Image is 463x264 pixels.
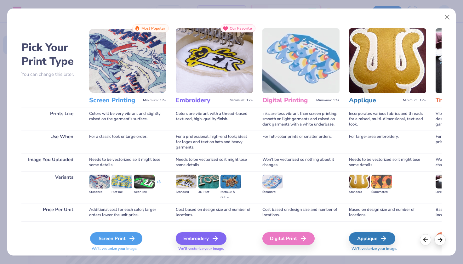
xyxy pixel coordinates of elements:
img: Standard [176,175,197,188]
div: Cost based on design size and number of locations. [176,204,253,221]
div: 3D Puff [198,189,219,195]
div: Based on design size and number of locations. [349,204,426,221]
div: Won't be vectorized so nothing about it changes [262,154,340,171]
div: Applique [349,232,395,245]
div: For large-area embroidery. [349,131,426,154]
img: Digital Printing [262,28,340,93]
div: + 3 [156,179,161,190]
div: Cost based on design size and number of locations. [262,204,340,221]
div: Neon Ink [134,189,155,195]
img: Puff Ink [111,175,132,188]
button: Close [441,11,453,23]
img: Neon Ink [134,175,155,188]
img: Embroidery [176,28,253,93]
img: Direct-to-film [436,175,456,188]
img: 3D Puff [198,175,219,188]
span: We'll vectorize your image. [89,246,166,251]
div: Puff Ink [111,189,132,195]
h3: Digital Printing [262,96,314,104]
img: Standard [89,175,110,188]
div: Sublimated [371,189,392,195]
div: Needs to be vectorized so it might lose some details [176,154,253,171]
div: Screen Print [90,232,142,245]
span: Minimum: 12+ [230,98,253,103]
div: Image You Uploaded [21,154,80,171]
span: Minimum: 12+ [143,98,166,103]
span: Minimum: 12+ [403,98,426,103]
div: For a professional, high-end look; ideal for logos and text on hats and heavy garments. [176,131,253,154]
span: Most Popular [141,26,165,31]
div: Inks are less vibrant than screen printing; smooth on light garments and raised on dark garments ... [262,108,340,131]
div: Standard [176,189,197,195]
span: We'll vectorize your image. [176,246,253,251]
img: Sublimated [371,175,392,188]
h3: Applique [349,96,400,104]
p: You can change this later. [21,72,80,77]
div: Digital Print [262,232,315,245]
div: Variants [21,171,80,204]
div: Colors will be very vibrant and slightly raised on the garment's surface. [89,108,166,131]
h3: Screen Printing [89,96,140,104]
div: Needs to be vectorized so it might lose some details [349,154,426,171]
div: Needs to be vectorized so it might lose some details [89,154,166,171]
div: Incorporates various fabrics and threads for a raised, multi-dimensional, textured look. [349,108,426,131]
div: Direct-to-film [436,189,456,195]
div: Colors are vibrant with a thread-based textured, high-quality finish. [176,108,253,131]
img: Screen Printing [89,28,166,93]
img: Metallic & Glitter [220,175,241,188]
h2: Pick Your Print Type [21,41,80,68]
img: Standard [262,175,283,188]
div: Standard [262,189,283,195]
div: Metallic & Glitter [220,189,241,200]
div: For full-color prints or smaller orders. [262,131,340,154]
span: Minimum: 12+ [316,98,340,103]
div: Prints Like [21,108,80,131]
span: We'll vectorize your image. [349,246,426,251]
div: For a classic look or large order. [89,131,166,154]
img: Applique [349,28,426,93]
div: Use When [21,131,80,154]
div: Price Per Unit [21,204,80,221]
div: Standard [89,189,110,195]
img: Standard [349,175,370,188]
div: Additional cost for each color; larger orders lower the unit price. [89,204,166,221]
div: Standard [349,189,370,195]
span: Our Favorite [230,26,252,31]
div: Embroidery [176,232,226,245]
h3: Embroidery [176,96,227,104]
